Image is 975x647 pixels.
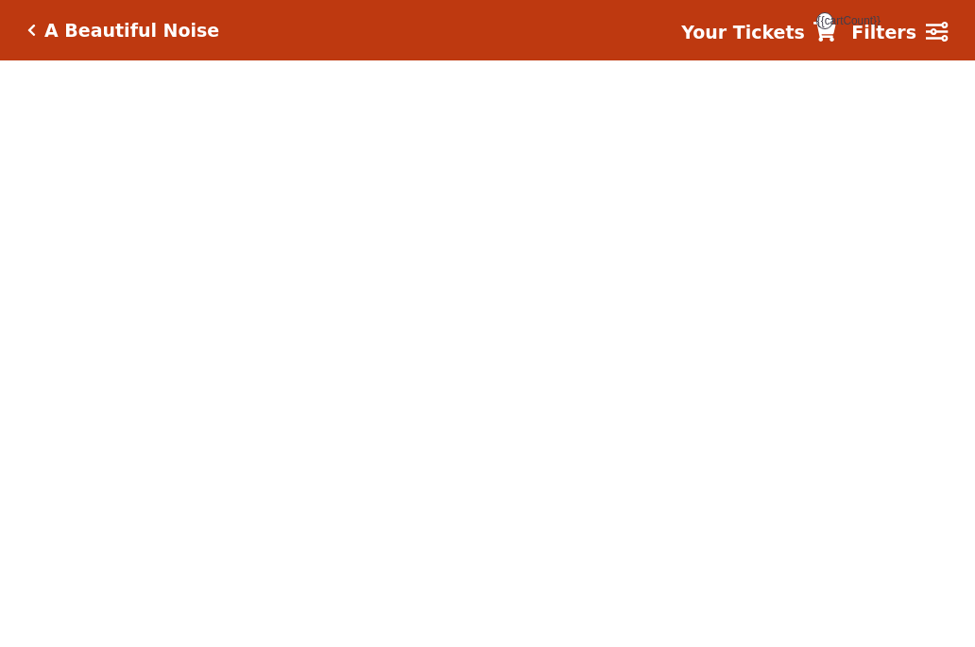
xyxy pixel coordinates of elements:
[816,12,833,29] span: {{cartCount}}
[44,20,219,42] h5: A Beautiful Noise
[681,22,805,43] strong: Your Tickets
[27,24,36,37] a: Click here to go back to filters
[851,22,916,43] strong: Filters
[681,19,836,46] a: Your Tickets {{cartCount}}
[851,19,948,46] a: Filters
